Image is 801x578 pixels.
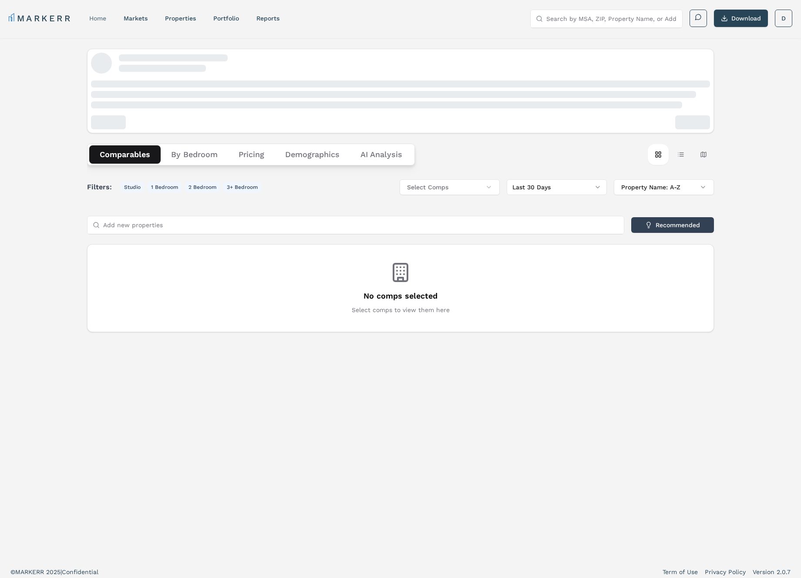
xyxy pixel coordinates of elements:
[89,145,161,164] button: Comparables
[631,217,714,233] button: Recommended
[9,12,72,24] a: MARKERR
[62,568,98,575] span: Confidential
[781,14,786,23] span: D
[705,568,746,576] a: Privacy Policy
[103,216,619,234] input: Add new properties
[87,182,117,192] span: Filters:
[46,568,62,575] span: 2025 |
[10,568,15,575] span: ©
[614,179,714,195] button: Property Name: A-Z
[775,10,792,27] button: D
[400,179,500,195] button: Select Comps
[275,145,350,164] button: Demographics
[546,10,677,27] input: Search by MSA, ZIP, Property Name, or Address
[124,15,148,22] a: markets
[161,145,228,164] button: By Bedroom
[714,10,768,27] button: Download
[15,568,46,575] span: MARKERR
[89,15,106,22] a: home
[363,290,438,302] h3: No comps selected
[223,182,261,192] button: 3+ Bedroom
[256,15,279,22] a: reports
[228,145,275,164] button: Pricing
[663,568,698,576] a: Term of Use
[148,182,182,192] button: 1 Bedroom
[165,15,196,22] a: properties
[753,568,791,576] a: Version 2.0.7
[213,15,239,22] a: Portfolio
[352,306,450,314] p: Select comps to view them here
[121,182,144,192] button: Studio
[350,145,413,164] button: AI Analysis
[185,182,220,192] button: 2 Bedroom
